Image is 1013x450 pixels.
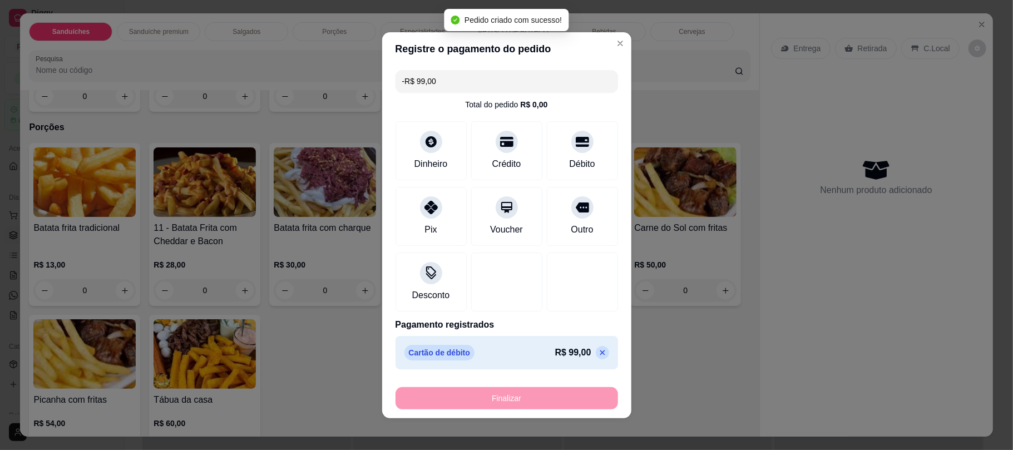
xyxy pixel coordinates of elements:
p: Pagamento registrados [396,318,618,332]
span: check-circle [451,16,460,24]
div: Total do pedido [465,99,547,110]
div: R$ 0,00 [520,99,547,110]
div: Débito [569,157,595,171]
div: Dinheiro [414,157,448,171]
div: Pix [424,223,437,236]
div: Desconto [412,289,450,302]
p: R$ 99,00 [555,346,591,359]
span: Pedido criado com sucesso! [465,16,562,24]
p: Cartão de débito [404,345,475,360]
input: Ex.: hambúrguer de cordeiro [402,70,611,92]
div: Crédito [492,157,521,171]
div: Voucher [490,223,523,236]
header: Registre o pagamento do pedido [382,32,631,66]
button: Close [611,34,629,52]
div: Outro [571,223,593,236]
